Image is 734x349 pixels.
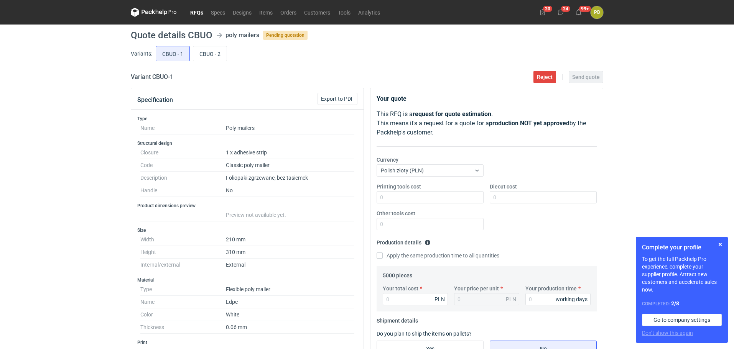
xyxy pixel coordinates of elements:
[131,8,177,17] svg: Packhelp Pro
[137,91,173,109] button: Specification
[642,243,722,252] h1: Complete your profile
[377,331,472,337] label: Do you plan to ship the items on pallets?
[506,295,516,303] div: PLN
[413,110,491,118] strong: request for quote estimation
[226,122,354,134] dd: Poly mailers
[572,74,600,80] span: Send quote
[226,296,354,308] dd: Ldpe
[377,156,398,164] label: Currency
[137,339,357,346] h3: Print
[490,191,597,203] input: 0
[533,71,556,83] button: Reject
[525,293,591,305] input: 0
[140,172,226,184] dt: Description
[131,72,173,82] h2: Variant CBUO - 1
[140,308,226,321] dt: Color
[140,233,226,246] dt: Width
[377,183,421,190] label: Printing tools cost
[276,8,300,17] a: Orders
[377,252,499,259] label: Apply the same production time to all quantities
[377,218,484,230] input: 0
[137,277,357,283] h3: Material
[137,203,357,209] h3: Product dimensions preview
[140,184,226,197] dt: Handle
[642,329,693,337] button: Don’t show this again
[434,295,445,303] div: PLN
[140,259,226,271] dt: Internal/external
[556,295,588,303] div: working days
[569,71,603,83] button: Send quote
[671,300,679,306] strong: 2 / 8
[525,285,577,292] label: Your production time
[383,269,412,279] legend: 5000 pieces
[226,283,354,296] dd: Flexible poly mailer
[300,8,334,17] a: Customers
[226,212,286,218] span: Preview not available yet.
[454,285,499,292] label: Your price per unit
[489,120,569,127] strong: production NOT yet approved
[377,95,406,102] strong: Your quote
[354,8,384,17] a: Analytics
[555,6,567,18] button: 24
[591,6,603,19] div: Piotr Bożek
[263,31,308,40] span: Pending quotation
[226,246,354,259] dd: 310 mm
[537,74,553,80] span: Reject
[140,159,226,172] dt: Code
[186,8,207,17] a: RFQs
[642,255,722,293] p: To get the full Packhelp Pro experience, complete your supplier profile. Attract new customers an...
[226,184,354,197] dd: No
[321,96,354,102] span: Export to PDF
[377,236,431,246] legend: Production details
[156,46,190,61] label: CBUO - 1
[255,8,276,17] a: Items
[226,308,354,321] dd: White
[642,314,722,326] a: Go to company settings
[140,122,226,134] dt: Name
[137,227,357,233] h3: Size
[377,110,597,137] p: This RFQ is a . This means it's a request for a quote for a by the Packhelp's customer.
[377,210,415,217] label: Other tools cost
[226,146,354,159] dd: 1 x adhesive strip
[140,246,226,259] dt: Height
[229,8,255,17] a: Designs
[383,293,448,305] input: 0
[140,296,226,308] dt: Name
[716,240,725,249] button: Skip for now
[642,300,722,308] div: Completed:
[383,285,418,292] label: Your total cost
[137,116,357,122] h3: Type
[537,6,549,18] button: 20
[137,140,357,146] h3: Structural design
[334,8,354,17] a: Tools
[573,6,585,18] button: 99+
[140,146,226,159] dt: Closure
[591,6,603,19] button: PB
[226,233,354,246] dd: 210 mm
[377,191,484,203] input: 0
[226,259,354,271] dd: External
[381,167,424,174] span: Polish złoty (PLN)
[140,321,226,334] dt: Thickness
[225,31,259,40] div: poly mailers
[131,50,152,57] label: Variants:
[226,159,354,172] dd: Classic poly mailer
[131,31,212,40] h1: Quote details CBUO
[226,172,354,184] dd: Foliopaki zgrzewane, bez tasiemek
[207,8,229,17] a: Specs
[226,321,354,334] dd: 0.06 mm
[318,93,357,105] button: Export to PDF
[490,183,517,190] label: Diecut cost
[193,46,227,61] label: CBUO - 2
[140,283,226,296] dt: Type
[377,315,418,324] legend: Shipment details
